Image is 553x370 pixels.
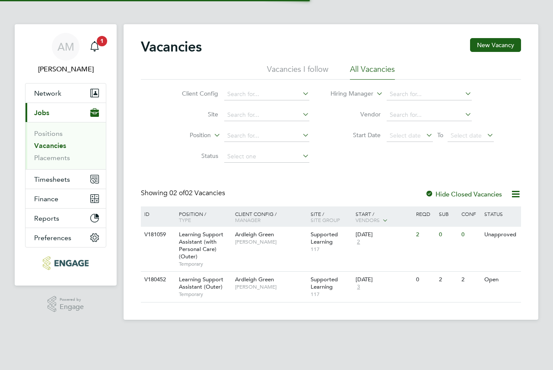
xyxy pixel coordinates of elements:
span: Select date [390,132,421,139]
div: Position / [172,206,233,227]
label: Hiring Manager [324,90,373,98]
div: 0 [437,227,459,243]
a: Powered byEngage [48,296,84,312]
span: Learning Support Assistant (Outer) [179,276,223,290]
span: 02 of [169,189,185,197]
input: Search for... [387,88,472,100]
span: AM [57,41,74,52]
span: Finance [34,195,58,203]
label: Position [161,131,211,140]
img: axcis-logo-retina.png [43,256,89,270]
a: AM[PERSON_NAME] [25,33,106,74]
div: Start / [353,206,414,228]
span: 2 [356,238,361,246]
div: Client Config / [233,206,308,227]
button: Preferences [25,228,106,247]
a: Vacancies [34,142,66,150]
div: 0 [414,272,436,288]
input: Select one [224,151,309,163]
div: [DATE] [356,231,412,238]
span: Ardleigh Green [235,276,274,283]
span: To [435,129,446,141]
h2: Vacancies [141,38,202,55]
li: Vacancies I follow [267,64,328,80]
span: [PERSON_NAME] [235,238,306,245]
li: All Vacancies [350,64,395,80]
input: Search for... [224,109,309,121]
div: 2 [459,272,482,288]
div: Showing [141,189,227,198]
a: Go to home page [25,256,106,270]
span: Powered by [60,296,84,303]
span: 1 [97,36,107,46]
a: Positions [34,129,63,138]
a: Placements [34,154,70,162]
span: Preferences [34,234,71,242]
input: Search for... [224,88,309,100]
div: ID [142,206,172,221]
label: Client Config [168,90,218,97]
span: Learning Support Assistant (with Personal Care) (Outer) [179,231,223,260]
span: 117 [311,246,352,253]
div: Site / [308,206,354,227]
span: Supported Learning [311,276,338,290]
span: Vendors [356,216,380,223]
div: Conf [459,206,482,221]
button: Reports [25,209,106,228]
div: [DATE] [356,276,412,283]
div: 0 [459,227,482,243]
div: V180452 [142,272,172,288]
span: Manager [235,216,261,223]
label: Site [168,110,218,118]
span: 3 [356,283,361,291]
label: Start Date [331,131,381,139]
span: Temporary [179,261,231,267]
span: Engage [60,303,84,311]
div: Sub [437,206,459,221]
nav: Main navigation [15,24,117,286]
span: Jobs [34,109,49,117]
button: Network [25,84,106,103]
span: Andrew Murphy [25,64,106,74]
span: Supported Learning [311,231,338,245]
input: Search for... [387,109,472,121]
span: Timesheets [34,175,70,183]
div: Status [482,206,520,221]
button: New Vacancy [470,38,521,52]
span: Type [179,216,191,223]
span: Select date [451,132,482,139]
div: V181059 [142,227,172,243]
span: Site Group [311,216,340,223]
span: Ardleigh Green [235,231,274,238]
label: Hide Closed Vacancies [425,190,502,198]
div: Jobs [25,122,106,169]
label: Status [168,152,218,160]
button: Jobs [25,103,106,122]
button: Finance [25,189,106,208]
div: 2 [437,272,459,288]
span: Reports [34,214,59,222]
button: Timesheets [25,170,106,189]
label: Vendor [331,110,381,118]
div: Open [482,272,520,288]
span: Temporary [179,291,231,298]
div: Unapproved [482,227,520,243]
input: Search for... [224,130,309,142]
span: [PERSON_NAME] [235,283,306,290]
span: Network [34,89,61,97]
span: 02 Vacancies [169,189,225,197]
span: 117 [311,291,352,298]
div: Reqd [414,206,436,221]
a: 1 [86,33,103,61]
div: 2 [414,227,436,243]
